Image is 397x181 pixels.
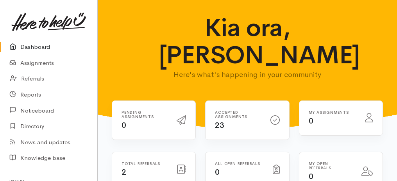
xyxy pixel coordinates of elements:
[122,161,167,166] h6: Total referrals
[215,110,261,119] h6: Accepted assignments
[122,110,167,119] h6: Pending assignments
[215,167,220,177] span: 0
[159,14,336,69] h1: Kia ora, [PERSON_NAME]
[215,120,224,130] span: 23
[309,116,313,126] span: 0
[122,120,126,130] span: 0
[159,69,336,80] p: Here's what's happening in your community
[309,110,356,115] h6: My assignments
[122,167,126,177] span: 2
[309,161,352,170] h6: My open referrals
[215,161,263,166] h6: All open referrals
